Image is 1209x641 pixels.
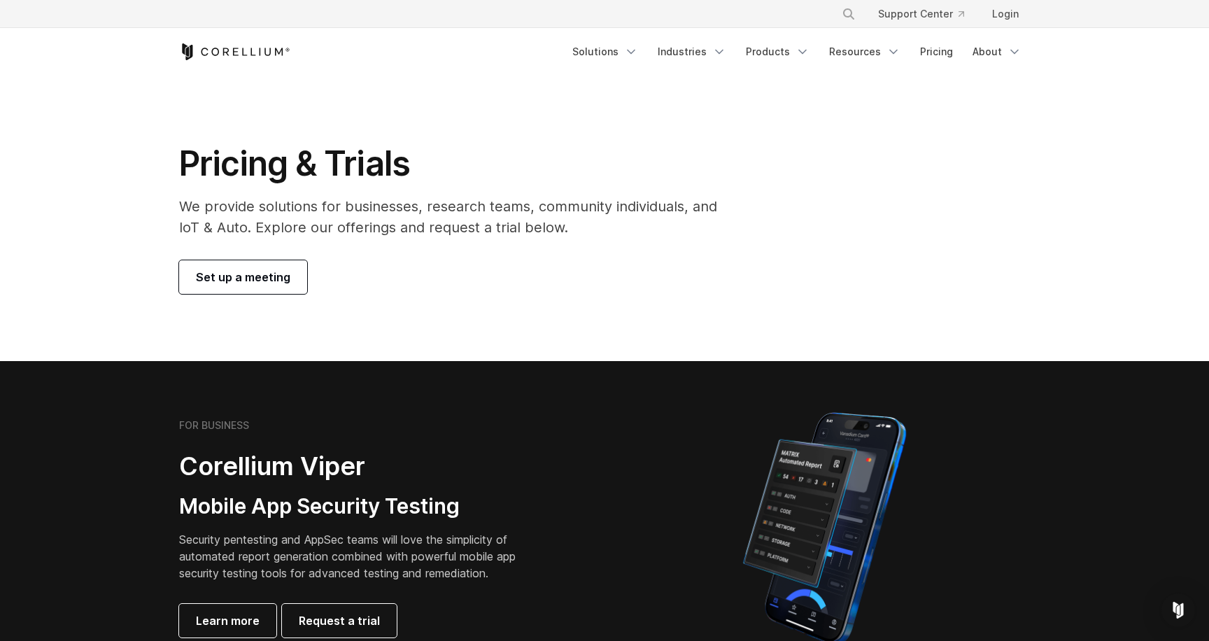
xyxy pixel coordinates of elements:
button: Search [836,1,861,27]
p: We provide solutions for businesses, research teams, community individuals, and IoT & Auto. Explo... [179,196,737,238]
a: Products [737,39,818,64]
h2: Corellium Viper [179,451,537,482]
a: Resources [821,39,909,64]
div: Navigation Menu [825,1,1030,27]
span: Request a trial [299,612,380,629]
a: Industries [649,39,735,64]
div: Open Intercom Messenger [1161,593,1195,627]
a: Support Center [867,1,975,27]
a: Login [981,1,1030,27]
a: Request a trial [282,604,397,638]
a: Set up a meeting [179,260,307,294]
a: Learn more [179,604,276,638]
div: Navigation Menu [564,39,1030,64]
h3: Mobile App Security Testing [179,493,537,520]
h6: FOR BUSINESS [179,419,249,432]
h1: Pricing & Trials [179,143,737,185]
p: Security pentesting and AppSec teams will love the simplicity of automated report generation comb... [179,531,537,582]
a: Corellium Home [179,43,290,60]
a: Pricing [912,39,961,64]
span: Set up a meeting [196,269,290,286]
a: Solutions [564,39,646,64]
span: Learn more [196,612,260,629]
a: About [964,39,1030,64]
